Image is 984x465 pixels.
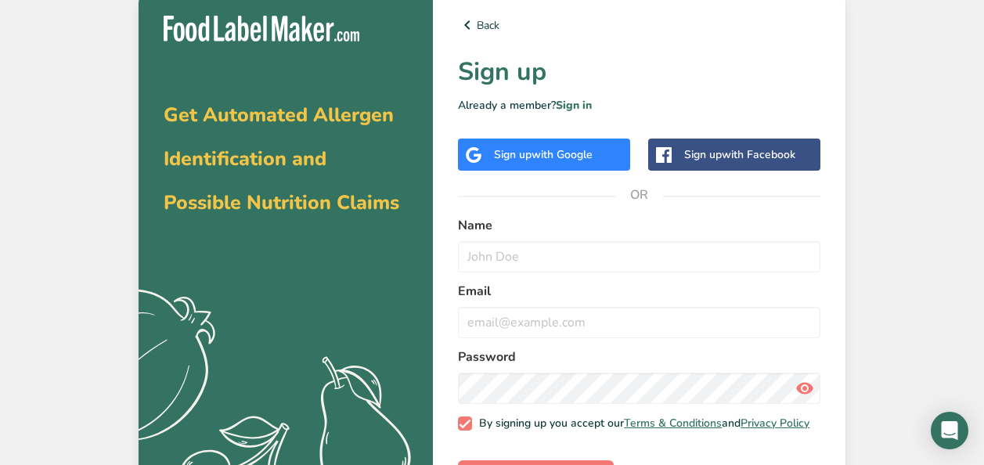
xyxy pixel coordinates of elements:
[164,102,399,216] span: Get Automated Allergen Identification and Possible Nutrition Claims
[458,307,820,338] input: email@example.com
[616,171,663,218] span: OR
[472,416,810,431] span: By signing up you accept our and
[458,53,820,91] h1: Sign up
[624,416,722,431] a: Terms & Conditions
[532,147,593,162] span: with Google
[722,147,795,162] span: with Facebook
[458,241,820,272] input: John Doe
[164,16,359,41] img: Food Label Maker
[458,16,820,34] a: Back
[556,98,592,113] a: Sign in
[684,146,795,163] div: Sign up
[931,412,968,449] div: Open Intercom Messenger
[458,97,820,114] p: Already a member?
[741,416,809,431] a: Privacy Policy
[458,348,820,366] label: Password
[494,146,593,163] div: Sign up
[458,282,820,301] label: Email
[458,216,820,235] label: Name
